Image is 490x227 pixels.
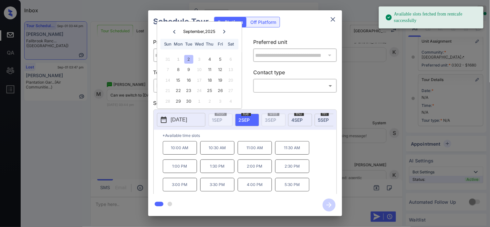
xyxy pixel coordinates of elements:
div: Not available Saturday, September 27th, 2025 [226,87,235,95]
p: 1:00 PM [163,160,197,173]
p: 3:30 PM [200,178,235,191]
p: Preferred community [153,38,237,48]
div: Not available Monday, September 1st, 2025 [174,55,183,64]
div: Choose Thursday, September 11th, 2025 [205,66,214,74]
span: fri [321,112,329,116]
div: Not available Sunday, September 7th, 2025 [163,66,172,74]
div: Choose Monday, September 15th, 2025 [174,76,183,85]
div: Not available Sunday, September 14th, 2025 [163,76,172,85]
span: 2 SEP [239,117,250,123]
div: Choose Tuesday, September 30th, 2025 [184,97,193,106]
div: date-select [315,114,339,126]
p: 1:30 PM [200,160,235,173]
div: Choose Thursday, September 4th, 2025 [205,55,214,64]
div: Not available Sunday, September 21st, 2025 [163,87,172,95]
div: Not available Wednesday, September 3rd, 2025 [195,55,204,64]
div: Not available Wednesday, September 24th, 2025 [195,87,204,95]
p: 2:00 PM [238,160,272,173]
div: Choose Tuesday, September 16th, 2025 [184,76,193,85]
p: 10:30 AM [200,141,235,155]
div: On Platform [214,17,246,27]
div: Choose Thursday, September 18th, 2025 [205,76,214,85]
p: 11:00 AM [238,141,272,155]
div: Fri [216,40,225,48]
div: Choose Tuesday, September 2nd, 2025 [184,55,193,64]
div: Not available Saturday, September 13th, 2025 [226,66,235,74]
div: month 2025-09 [159,54,240,106]
p: Select slot [153,99,337,109]
p: Tour type [153,68,237,79]
p: 11:30 AM [275,141,309,155]
div: Choose Thursday, September 25th, 2025 [205,87,214,95]
div: Choose Friday, September 19th, 2025 [216,76,225,85]
div: Choose Tuesday, September 23rd, 2025 [184,87,193,95]
div: Available slots fetched from rentcafe successfully [385,8,478,26]
span: 5 SEP [318,117,329,123]
p: 3:00 PM [163,178,197,191]
span: 4 SEP [292,117,303,123]
p: [DATE] [171,116,187,124]
p: *Available time slots [163,130,337,141]
div: In Person [155,80,235,91]
div: Not available Saturday, September 6th, 2025 [226,55,235,64]
span: thu [294,112,304,116]
div: Choose Friday, September 26th, 2025 [216,87,225,95]
div: Choose Monday, September 8th, 2025 [174,66,183,74]
div: Not available Sunday, August 31st, 2025 [163,55,172,64]
p: 10:00 AM [163,141,197,155]
div: date-select [288,114,312,126]
div: Tue [184,40,193,48]
div: date-select [235,114,259,126]
button: btn-next [319,197,339,213]
div: Mon [174,40,183,48]
div: Off Platform [247,17,280,27]
div: Not available Wednesday, September 10th, 2025 [195,66,204,74]
span: tue [241,112,251,116]
button: [DATE] [157,113,205,127]
div: Not available Saturday, October 4th, 2025 [226,97,235,106]
p: 4:00 PM [238,178,272,191]
div: Choose Tuesday, September 9th, 2025 [184,66,193,74]
p: Contact type [253,68,337,79]
div: Choose Monday, September 29th, 2025 [174,97,183,106]
button: close [327,13,339,26]
div: Thu [205,40,214,48]
div: September , 2025 [183,29,215,34]
div: Not available Saturday, September 20th, 2025 [226,76,235,85]
div: Not available Thursday, October 2nd, 2025 [205,97,214,106]
div: Not available Friday, October 3rd, 2025 [216,97,225,106]
div: Not available Wednesday, October 1st, 2025 [195,97,204,106]
div: Sat [226,40,235,48]
h2: Schedule Tour [148,10,214,33]
div: Choose Friday, September 5th, 2025 [216,55,225,64]
div: Choose Monday, September 22nd, 2025 [174,87,183,95]
div: Wed [195,40,204,48]
div: Not available Sunday, September 28th, 2025 [163,97,172,106]
div: Choose Friday, September 12th, 2025 [216,66,225,74]
p: 5:30 PM [275,178,309,191]
div: Not available Wednesday, September 17th, 2025 [195,76,204,85]
p: Preferred unit [253,38,337,48]
div: Sun [163,40,172,48]
p: 2:30 PM [275,160,309,173]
